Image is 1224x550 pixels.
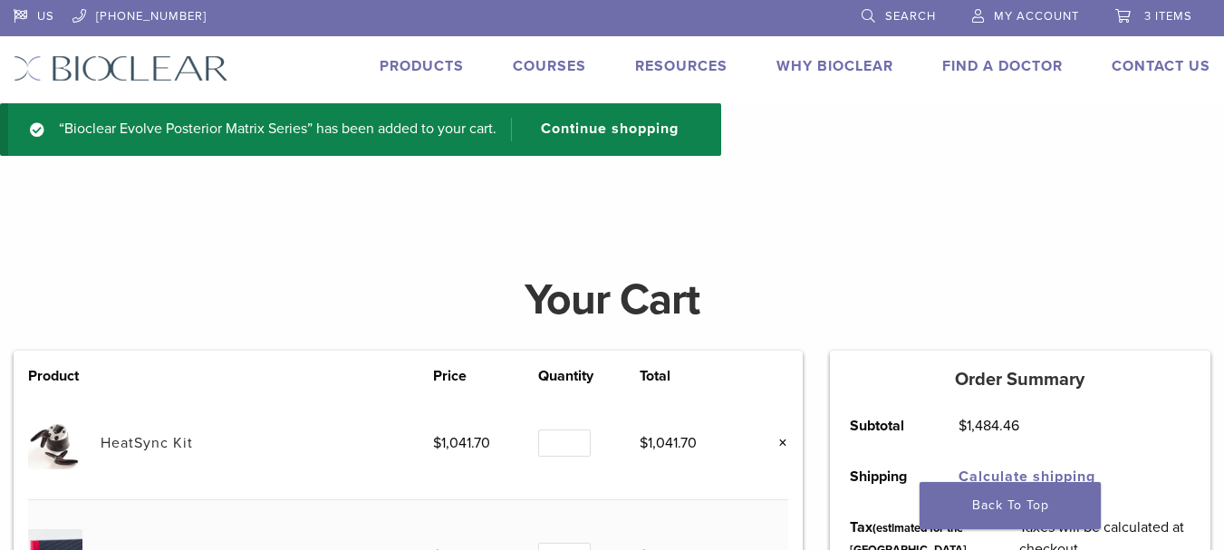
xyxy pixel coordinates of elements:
th: Shipping [830,451,939,502]
a: Remove this item [765,431,788,455]
span: $ [433,434,441,452]
span: My Account [994,9,1079,24]
a: Contact Us [1112,57,1210,75]
a: Continue shopping [511,118,692,141]
th: Quantity [538,365,640,387]
a: Find A Doctor [942,57,1063,75]
a: Resources [635,57,728,75]
th: Price [433,365,538,387]
img: Bioclear [14,55,228,82]
bdi: 1,484.46 [959,417,1019,435]
a: Courses [513,57,586,75]
a: Calculate shipping [959,468,1095,486]
a: Back To Top [920,482,1101,529]
th: Product [28,365,101,387]
a: Products [380,57,464,75]
span: 3 items [1144,9,1192,24]
span: $ [959,417,967,435]
th: Subtotal [830,400,939,451]
img: HeatSync Kit [28,416,82,469]
bdi: 1,041.70 [640,434,697,452]
span: $ [640,434,648,452]
span: Search [885,9,936,24]
a: Why Bioclear [776,57,893,75]
a: HeatSync Kit [101,434,193,452]
h5: Order Summary [830,369,1210,391]
bdi: 1,041.70 [433,434,490,452]
th: Total [640,365,745,387]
